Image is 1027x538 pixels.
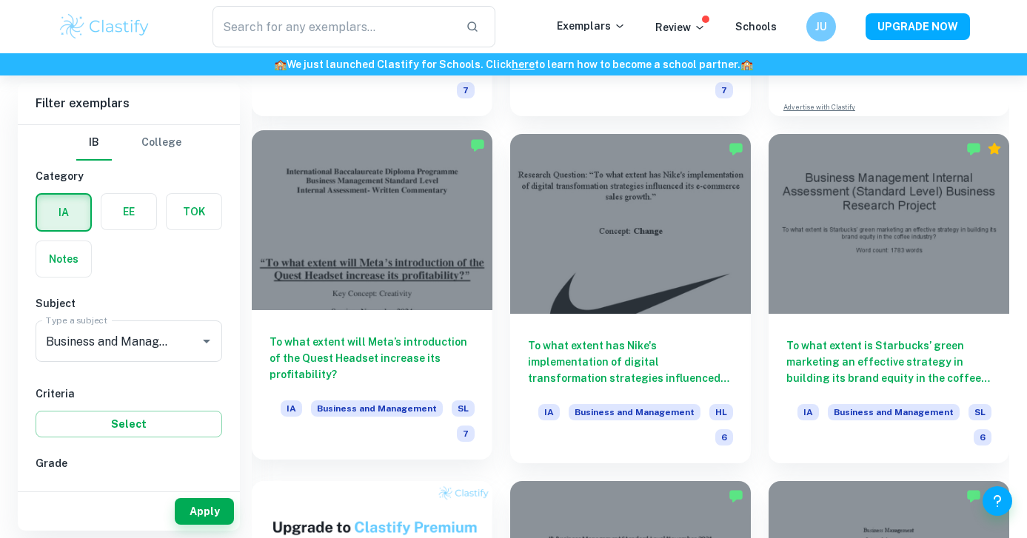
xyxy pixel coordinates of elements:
[655,19,706,36] p: Review
[983,486,1012,516] button: Help and Feedback
[786,337,991,386] h6: To what extent is Starbucks’ green marketing an effective strategy in building its brand equity i...
[729,488,743,503] img: Marked
[812,19,829,35] h6: JU
[715,429,733,445] span: 6
[36,295,222,312] h6: Subject
[36,241,91,277] button: Notes
[36,168,222,184] h6: Category
[452,400,475,417] span: SL
[141,125,181,161] button: College
[311,400,443,417] span: Business and Management
[966,488,981,503] img: Marked
[76,125,112,161] button: IB
[510,134,751,464] a: To what extent has Nike's implementation of digital transformation strategies influenced its e-co...
[46,314,107,326] label: Type a subject
[806,12,836,41] button: JU
[769,134,1009,464] a: To what extent is Starbucks’ green marketing an effective strategy in building its brand equity i...
[252,134,492,464] a: To what extent will Meta’s introduction of the Quest Headset increase its profitability?IABusines...
[969,404,991,420] span: SL
[740,58,753,70] span: 🏫
[538,404,560,420] span: IA
[828,404,960,420] span: Business and Management
[866,13,970,40] button: UPGRADE NOW
[213,6,455,47] input: Search for any exemplars...
[37,195,90,230] button: IA
[470,138,485,152] img: Marked
[528,337,733,386] h6: To what extent has Nike's implementation of digital transformation strategies influenced its e-co...
[783,102,855,112] a: Advertise with Clastify
[3,56,1024,73] h6: We just launched Clastify for Schools. Click to learn how to become a school partner.
[36,386,222,402] h6: Criteria
[58,12,152,41] img: Clastify logo
[709,404,733,420] span: HL
[274,58,287,70] span: 🏫
[175,498,234,525] button: Apply
[987,141,1002,156] div: Premium
[569,404,700,420] span: Business and Management
[974,429,991,445] span: 6
[735,21,777,33] a: Schools
[281,400,302,417] span: IA
[457,82,475,98] span: 7
[36,455,222,471] h6: Grade
[36,411,222,437] button: Select
[797,404,819,420] span: IA
[76,125,181,161] div: Filter type choice
[196,331,217,352] button: Open
[729,141,743,156] img: Marked
[457,426,475,442] span: 7
[18,83,240,124] h6: Filter exemplars
[101,194,156,229] button: EE
[557,18,626,34] p: Exemplars
[167,194,221,229] button: TOK
[270,334,475,383] h6: To what extent will Meta’s introduction of the Quest Headset increase its profitability?
[715,82,733,98] span: 7
[966,141,981,156] img: Marked
[512,58,535,70] a: here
